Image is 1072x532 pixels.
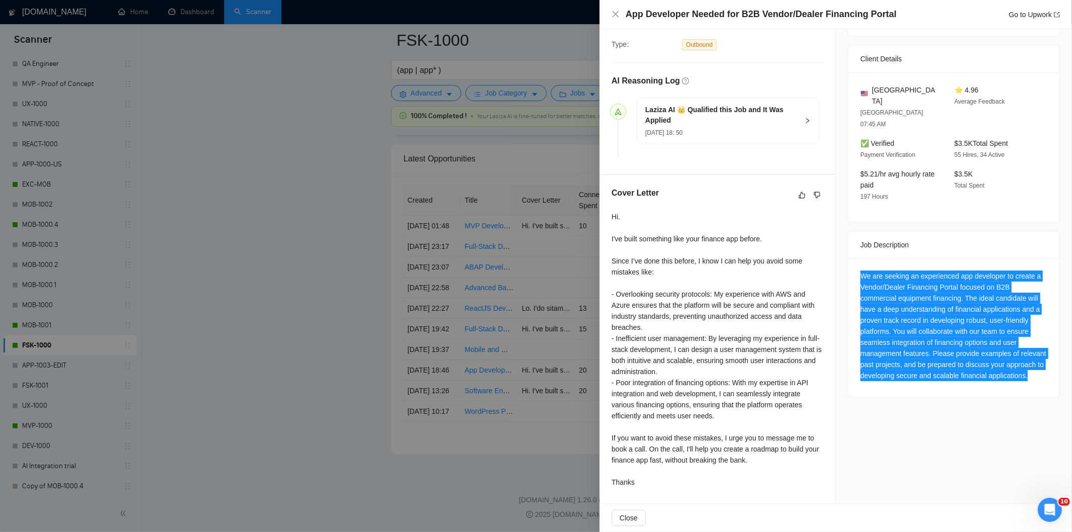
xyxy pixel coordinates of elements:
span: ⭐ 4.96 [954,86,979,94]
span: Payment Verification [860,151,915,158]
span: [DATE] 18: 50 [645,129,683,136]
div: Job Description [860,231,1047,258]
span: 10 [1058,498,1070,506]
span: [GEOGRAPHIC_DATA] 07:45 AM [860,109,923,128]
a: Go to Upworkexport [1009,11,1060,19]
button: Close [612,10,620,19]
h5: AI Reasoning Log [612,75,680,87]
span: Type: [612,40,629,48]
span: Application Time: [612,21,665,29]
span: export [1054,12,1060,18]
span: [GEOGRAPHIC_DATA] [872,84,938,107]
span: Close [620,512,638,523]
div: We are seeking an experienced app developer to create a Vendor/Dealer Financing Portal focused on... [860,271,1047,381]
span: close [612,10,620,18]
h5: Cover Letter [612,187,659,199]
span: send [615,108,622,115]
span: 197 Hours [860,193,888,200]
span: 00:10:41 [693,21,721,29]
div: Client Details [860,45,1047,72]
span: $3.5K Total Spent [954,139,1008,147]
span: Total Spent [954,182,985,189]
span: ✅ Verified [860,139,895,147]
span: $5.21/hr avg hourly rate paid [860,170,935,189]
span: dislike [814,191,821,199]
h5: Laziza AI 👑 Qualified this Job and It Was Applied [645,105,799,126]
button: dislike [811,189,823,201]
span: right [805,118,811,124]
span: Average Feedback [954,98,1005,105]
h4: App Developer Needed for B2B Vendor/Dealer Financing Portal [626,8,897,21]
span: question-circle [682,77,689,84]
span: like [799,191,806,199]
button: like [796,189,808,201]
div: Hi. I've built something like your finance app before. Since I’ve done this before, I know I can ... [612,211,823,488]
button: Close [612,510,646,526]
span: 55 Hires, 34 Active [954,151,1005,158]
span: $3.5K [954,170,973,178]
span: Outbound [682,39,717,50]
iframe: Intercom live chat [1038,498,1062,522]
img: 🇺🇸 [861,90,868,97]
